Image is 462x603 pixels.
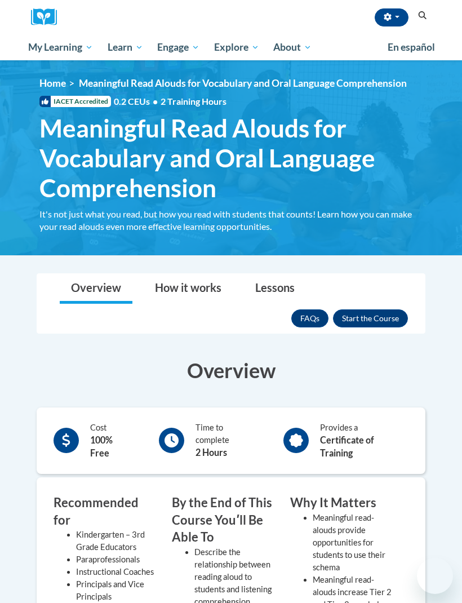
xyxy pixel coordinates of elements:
h3: Recommended for [54,494,155,529]
a: Cox Campus [31,8,65,26]
a: How it works [144,274,233,304]
span: • [153,96,158,107]
span: 2 Training Hours [161,96,226,107]
span: Engage [157,41,199,54]
a: Explore [207,34,266,60]
span: Meaningful Read Alouds for Vocabulary and Oral Language Comprehension [79,77,407,89]
img: Logo brand [31,8,65,26]
button: Account Settings [375,8,408,26]
b: 100% Free [90,434,113,458]
li: Meaningful read-alouds provide opportunities for students to use their schema [313,512,392,574]
a: Home [39,77,66,89]
h3: By the End of This Course Youʹll Be Able To [172,494,273,546]
span: Learn [108,41,143,54]
span: En español [388,41,435,53]
span: IACET Accredited [39,96,111,107]
li: Principals and Vice Principals [76,578,155,603]
span: Meaningful Read Alouds for Vocabulary and Oral Language Comprehension [39,113,428,202]
div: Time to complete [196,422,259,459]
span: About [273,41,312,54]
span: Explore [214,41,259,54]
div: It's not just what you read, but how you read with students that counts! Learn how you can make y... [39,208,428,233]
button: Enroll [333,309,408,327]
div: Cost [90,422,134,460]
h3: Overview [37,356,425,384]
div: Main menu [20,34,442,60]
a: About [266,34,319,60]
div: Provides a [320,422,408,460]
iframe: Button to launch messaging window [417,558,453,594]
li: Paraprofessionals [76,553,155,566]
a: Lessons [244,274,306,304]
li: Kindergarten – 3rd Grade Educators [76,529,155,553]
h3: Why It Matters [290,494,392,512]
a: Engage [150,34,207,60]
a: En español [380,36,442,59]
span: 0.2 CEUs [114,95,226,108]
a: My Learning [21,34,100,60]
a: Learn [100,34,150,60]
button: Search [414,9,431,23]
b: 2 Hours [196,447,227,458]
li: Instructional Coaches [76,566,155,578]
b: Certificate of Training [320,434,374,458]
a: FAQs [291,309,328,327]
a: Overview [60,274,132,304]
span: My Learning [28,41,93,54]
